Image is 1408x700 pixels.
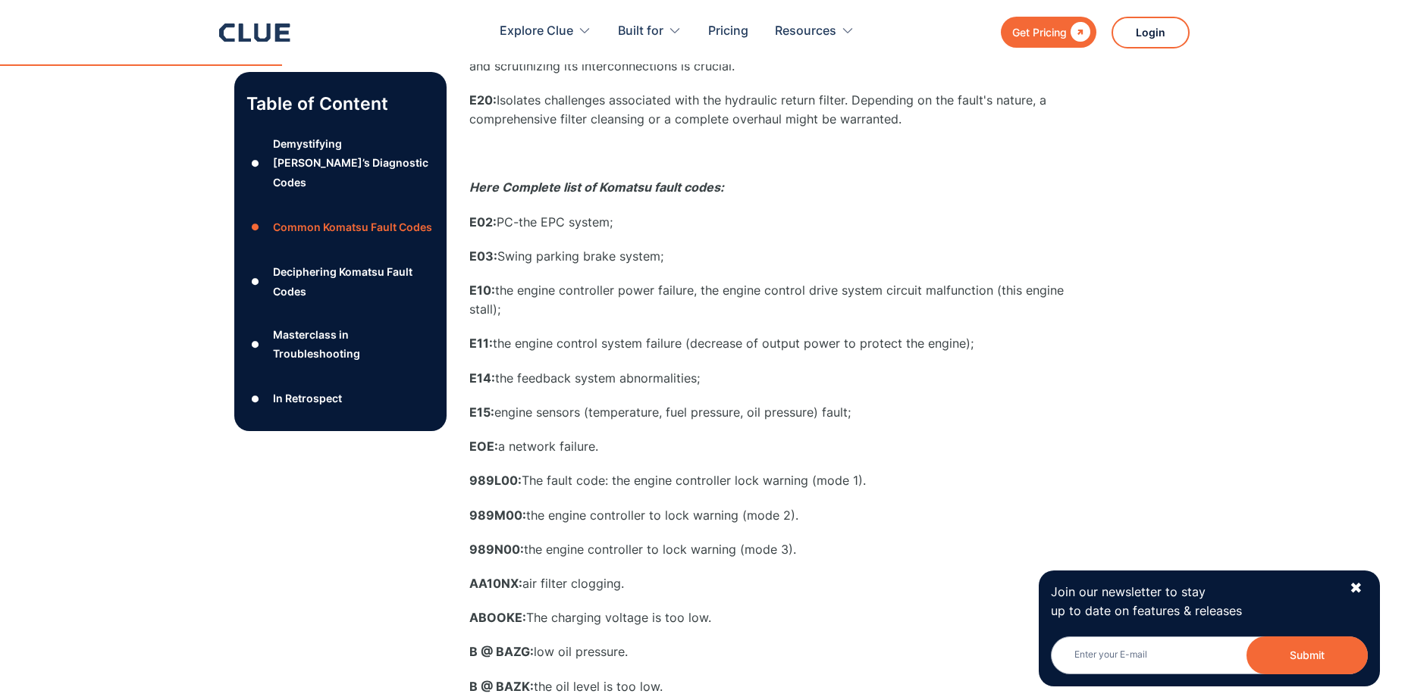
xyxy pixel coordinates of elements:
strong: EOE: [469,439,498,454]
a: Get Pricing [1001,17,1096,48]
p: the feedback system abnormalities; [469,369,1076,388]
p: the engine controller to lock warning (mode 3). [469,540,1076,559]
div: ● [246,387,265,410]
p: PC-the EPC system; [469,213,1076,232]
div: ● [246,333,265,355]
strong: E11: [469,336,493,351]
a: Login [1112,17,1190,48]
p: ‍ [469,144,1076,163]
div: Common Komatsu Fault Codes [273,217,432,236]
em: Here Complete list of Komatsu fault codes: [469,180,724,195]
strong: E20: [469,92,497,108]
a: ●Common Komatsu Fault Codes [246,216,434,239]
div: ● [246,152,265,174]
div: ✖ [1350,579,1363,598]
strong: AA10NX: [469,576,522,591]
strong: E15: [469,405,494,420]
p: the engine control system failure (decrease of output power to protect the engine); [469,334,1076,353]
strong: E10: [469,283,495,298]
div: Get Pricing [1012,23,1067,42]
p: Join our newsletter to stay up to date on features & releases [1051,583,1336,620]
div: In Retrospect [273,389,342,408]
div: Resources [775,8,855,55]
div: ● [246,270,265,293]
p: The charging voltage is too low. [469,608,1076,627]
div: Built for [618,8,682,55]
div: Explore Clue [500,8,591,55]
a: ●In Retrospect [246,387,434,410]
p: low oil pressure. [469,642,1076,661]
input: Enter your E-mail [1051,636,1368,674]
strong: E14: [469,370,495,386]
p: a network failure. [469,437,1076,456]
a: ●Deciphering Komatsu Fault Codes [246,262,434,300]
strong: 989M00: [469,508,526,523]
p: Table of Content [246,92,434,116]
div:  [1067,23,1090,42]
p: the engine controller to lock warning (mode 2). [469,506,1076,525]
p: the engine controller power failure, the engine control drive system circuit malfunction (this en... [469,281,1076,319]
a: Pricing [708,8,748,55]
p: Swing parking brake system; [469,247,1076,266]
div: Built for [618,8,663,55]
a: ●Demystifying [PERSON_NAME]’s Diagnostic Codes [246,134,434,192]
div: Demystifying [PERSON_NAME]’s Diagnostic Codes [273,134,434,192]
p: Isolates challenges associated with the hydraulic return filter. Depending on the fault's nature,... [469,91,1076,129]
div: ● [246,216,265,239]
div: Masterclass in Troubleshooting [273,325,434,363]
strong: 989L00: [469,473,522,488]
div: Explore Clue [500,8,573,55]
p: engine sensors (temperature, fuel pressure, oil pressure) fault; [469,403,1076,422]
strong: E02: [469,214,497,230]
a: ●Masterclass in Troubleshooting [246,325,434,363]
div: Resources [775,8,836,55]
p: the oil level is too low. [469,677,1076,696]
div: Deciphering Komatsu Fault Codes [273,262,434,300]
strong: B @ BAZG: [469,644,534,659]
strong: E03: [469,248,497,264]
button: Submit [1247,636,1368,674]
strong: 989N00: [469,542,524,557]
p: The fault code: the engine controller lock warning (mode 1). [469,471,1076,490]
strong: ABOOKE: [469,610,526,625]
strong: B @ BAZK: [469,679,534,694]
p: air filter clogging. [469,574,1076,593]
